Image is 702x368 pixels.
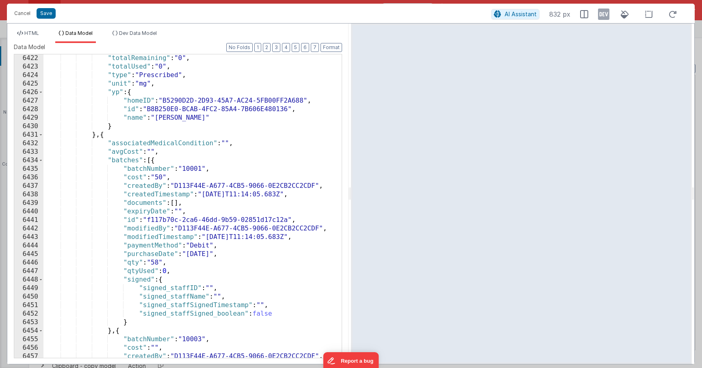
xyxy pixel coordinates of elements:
[14,62,43,71] div: 6423
[14,148,43,156] div: 6433
[263,43,271,52] button: 2
[549,9,570,19] span: 832 px
[14,173,43,182] div: 6436
[14,250,43,258] div: 6445
[14,131,43,139] div: 6431
[292,43,299,52] button: 5
[14,216,43,224] div: 6441
[10,8,35,19] button: Cancel
[14,284,43,293] div: 6449
[14,233,43,241] div: 6443
[14,344,43,352] div: 6456
[14,139,43,148] div: 6432
[14,335,43,344] div: 6455
[14,352,43,361] div: 6457
[272,43,280,52] button: 3
[226,43,253,52] button: No Folds
[37,8,56,19] button: Save
[14,258,43,267] div: 6446
[14,318,43,327] div: 6453
[14,207,43,216] div: 6440
[14,267,43,275] div: 6447
[282,43,290,52] button: 4
[14,43,45,51] span: Data Model
[14,54,43,62] div: 6422
[119,30,157,36] span: Dev Data Model
[14,301,43,310] div: 6451
[14,293,43,301] div: 6450
[14,80,43,88] div: 6425
[14,165,43,173] div: 6435
[14,275,43,284] div: 6448
[311,43,319,52] button: 7
[14,199,43,207] div: 6439
[14,71,43,80] div: 6424
[321,43,342,52] button: Format
[14,88,43,97] div: 6426
[14,310,43,318] div: 6452
[14,327,43,335] div: 6454
[254,43,261,52] button: 1
[14,182,43,190] div: 6437
[14,97,43,105] div: 6427
[14,190,43,199] div: 6438
[14,156,43,165] div: 6434
[65,30,93,36] span: Data Model
[14,105,43,114] div: 6428
[14,114,43,122] div: 6429
[491,9,539,19] button: AI Assistant
[24,30,39,36] span: HTML
[14,122,43,131] div: 6430
[14,224,43,233] div: 6442
[301,43,309,52] button: 6
[505,11,537,17] span: AI Assistant
[14,241,43,250] div: 6444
